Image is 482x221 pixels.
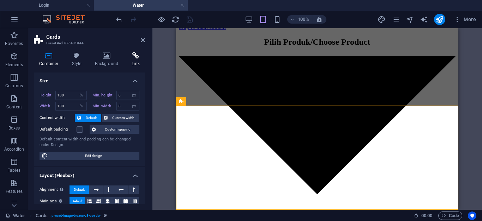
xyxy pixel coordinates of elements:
span: Edit design [50,152,137,160]
label: Default padding [40,125,77,134]
p: Tables [8,168,20,173]
button: Usercentrics [468,211,476,220]
h2: Pilih Produk/Choose Product [3,9,279,178]
p: Content [6,104,22,110]
span: . preset-image-boxes-v3-border [50,211,101,220]
p: Features [6,189,23,194]
p: Favorites [5,41,23,46]
button: reload [171,15,180,24]
label: Width [40,104,55,108]
p: Elements [5,62,23,68]
a: Click to cancel selection. Double-click to open Pages [6,211,25,220]
label: Main axis [40,197,70,206]
span: More [454,16,476,23]
span: Code [441,211,459,220]
button: undo [115,15,123,24]
button: Edit design [40,152,139,160]
button: publish [434,14,445,25]
button: Default [70,197,85,206]
button: navigator [406,15,414,24]
p: Boxes [8,125,20,131]
span: Click to select. Double-click to edit [36,211,48,220]
span: 00 00 [421,211,432,220]
i: AI Writer [420,15,428,24]
button: Default [75,114,101,122]
i: Navigator [406,15,414,24]
h3: Preset #ed-876401944 [46,40,131,46]
button: text_generator [420,15,428,24]
i: Undo: Edit headline (Ctrl+Z) [115,15,123,24]
i: Reload page [171,15,180,24]
i: Pages (Ctrl+Alt+S) [392,15,400,24]
h4: Background [90,52,127,67]
div: Default content width and padding can be changed under Design. [40,137,139,148]
span: Default [72,197,83,206]
label: Min. height [92,93,116,97]
label: Height [40,93,55,97]
i: On resize automatically adjust zoom level to fit chosen device. [316,16,323,23]
h4: Water [94,1,188,9]
h6: 100% [298,15,309,24]
span: : [426,213,427,218]
h2: Cards [46,34,145,40]
button: pages [392,15,400,24]
i: This element is a customizable preset [104,214,107,217]
button: design [378,15,386,24]
button: Code [438,211,462,220]
h4: Size [34,72,145,85]
label: Alignment [40,185,70,194]
span: Custom width [110,114,137,122]
h4: Style [67,52,90,67]
button: More [451,14,479,25]
label: Min. width [92,104,116,108]
button: Click here to leave preview mode and continue editing [157,15,165,24]
i: Publish [435,15,444,24]
p: Columns [5,83,23,89]
h6: Session time [414,211,433,220]
i: Design (Ctrl+Alt+Y) [378,15,386,24]
span: Default [83,114,99,122]
label: Content width [40,114,75,122]
span: Default [74,185,85,194]
h4: Layout (Flexbox) [34,167,145,180]
p: Accordion [4,146,24,152]
h4: Link [126,52,145,67]
span: Custom spacing [98,125,137,134]
h4: Container [34,52,67,67]
button: 100% [287,15,312,24]
button: Custom width [102,114,139,122]
button: Default [70,185,89,194]
img: Editor Logo [41,15,94,24]
button: Custom spacing [90,125,139,134]
nav: breadcrumb [36,211,107,220]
